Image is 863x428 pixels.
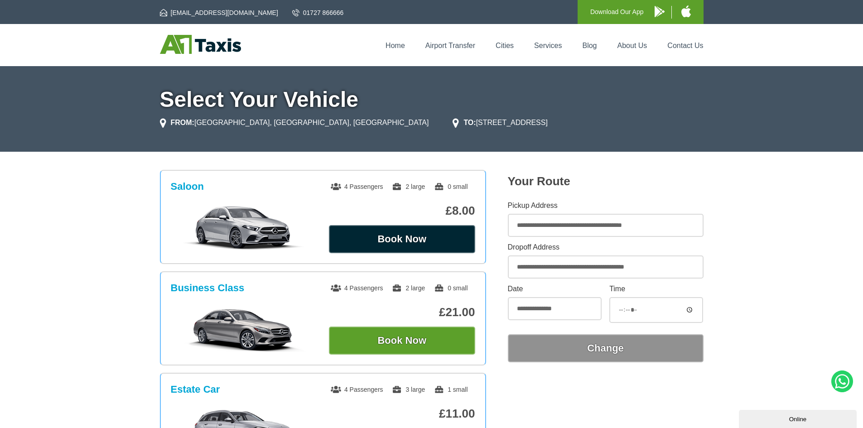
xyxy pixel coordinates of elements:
[329,305,475,319] p: £21.00
[160,89,704,111] h1: Select Your Vehicle
[508,285,602,293] label: Date
[329,225,475,253] button: Book Now
[331,284,383,292] span: 4 Passengers
[655,6,665,17] img: A1 Taxis Android App
[434,183,468,190] span: 0 small
[617,42,647,49] a: About Us
[329,407,475,421] p: £11.00
[392,284,425,292] span: 2 large
[508,174,704,188] h2: Your Route
[160,35,241,54] img: A1 Taxis St Albans LTD
[160,8,278,17] a: [EMAIL_ADDRESS][DOMAIN_NAME]
[292,8,344,17] a: 01727 866666
[386,42,405,49] a: Home
[453,117,548,128] li: [STREET_ADDRESS]
[508,202,704,209] label: Pickup Address
[331,386,383,393] span: 4 Passengers
[508,334,704,362] button: Change
[681,5,691,17] img: A1 Taxis iPhone App
[331,183,383,190] span: 4 Passengers
[739,408,858,428] iframe: chat widget
[392,183,425,190] span: 2 large
[171,282,245,294] h3: Business Class
[667,42,703,49] a: Contact Us
[175,205,312,250] img: Saloon
[171,181,204,192] h3: Saloon
[329,204,475,218] p: £8.00
[582,42,597,49] a: Blog
[171,384,220,395] h3: Estate Car
[329,327,475,355] button: Book Now
[463,119,476,126] strong: TO:
[434,284,468,292] span: 0 small
[590,6,644,18] p: Download Our App
[534,42,562,49] a: Services
[496,42,514,49] a: Cities
[425,42,475,49] a: Airport Transfer
[609,285,703,293] label: Time
[508,244,704,251] label: Dropoff Address
[160,117,429,128] li: [GEOGRAPHIC_DATA], [GEOGRAPHIC_DATA], [GEOGRAPHIC_DATA]
[392,386,425,393] span: 3 large
[171,119,194,126] strong: FROM:
[175,307,312,352] img: Business Class
[434,386,468,393] span: 1 small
